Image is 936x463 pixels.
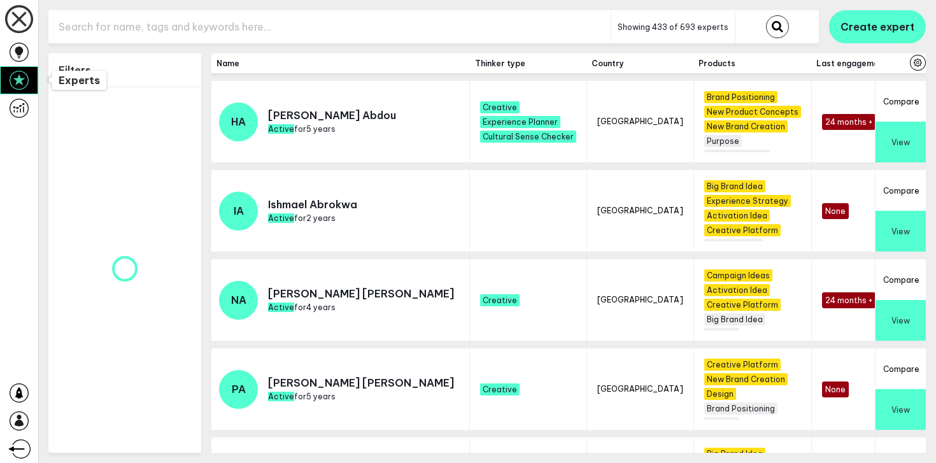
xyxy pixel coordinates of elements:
span: [GEOGRAPHIC_DATA] [597,295,683,304]
span: Brand Positioning [704,402,777,415]
span: NA [231,294,246,306]
span: Create expert [840,20,914,33]
span: Active [268,392,294,401]
button: Compare [876,81,926,122]
span: for 2 years [268,213,336,223]
h1: Filters [59,64,91,76]
p: [PERSON_NAME] [PERSON_NAME] [268,376,454,389]
span: New Product Concepts [704,106,801,118]
button: View [876,389,926,430]
span: for 4 years [268,303,336,312]
span: for 5 years [268,124,336,134]
span: Experts [59,74,100,87]
span: New Brand Creation [704,373,788,385]
span: Name [216,59,465,68]
button: Compare [876,259,926,300]
span: Cultural Sense Checker [480,131,576,143]
span: Country [592,59,688,68]
span: Products [698,59,806,68]
button: Compare [876,348,926,389]
span: New Brand Creation [704,120,788,132]
span: Creative Platform [704,299,781,311]
span: Design [704,388,736,400]
button: View [876,300,926,341]
span: Experience Planner [480,116,560,128]
span: Showing 433 of 693 experts [618,22,728,32]
span: Campaign Ideas [704,269,772,281]
span: HA [231,115,246,128]
span: Creative Platform [704,224,781,236]
span: Sustainability [704,239,763,251]
span: [GEOGRAPHIC_DATA] [597,206,683,215]
span: Active [268,303,294,312]
span: Naming [704,417,739,429]
span: None [822,381,849,397]
span: Big Brand Idea [704,180,765,192]
span: None [822,203,849,219]
p: Ishmael Abrokwa [268,198,357,211]
span: Experience Strategy [704,195,791,207]
span: Activation Idea [704,210,770,222]
span: [GEOGRAPHIC_DATA] [597,384,683,394]
span: for 5 years [268,392,336,401]
span: Big Brand Idea [704,448,765,460]
span: Last engagement [816,59,887,68]
span: [GEOGRAPHIC_DATA] [597,117,683,126]
span: 24 months + [822,292,876,308]
span: Activation Idea [704,150,770,162]
span: Creative [480,294,520,306]
span: Brand Positioning [704,91,777,103]
input: Search for name, tags and keywords here... [48,11,611,43]
span: Creative [480,383,520,395]
button: View [876,211,926,252]
button: Compare [876,170,926,211]
span: Big Brand Idea [704,313,765,325]
span: Naming [704,328,739,340]
button: Create expert [829,10,926,43]
p: [PERSON_NAME] [PERSON_NAME] [268,287,454,300]
span: Activation Idea [704,284,770,296]
span: Creative [480,101,520,113]
span: 24 months + [822,114,876,130]
span: PA [232,383,246,395]
span: Active [268,213,294,223]
p: [PERSON_NAME] Abdou [268,109,396,122]
span: Creative Platform [704,359,781,371]
span: Active [268,124,294,134]
span: Thinker type [475,59,581,68]
span: Purpose [704,135,742,147]
button: View [876,122,926,162]
span: IA [234,204,244,217]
